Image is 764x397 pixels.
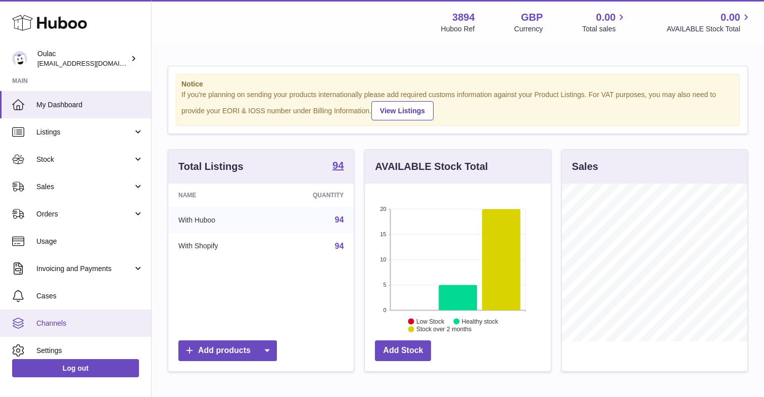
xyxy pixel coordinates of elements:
span: My Dashboard [36,100,144,110]
text: Healthy stock [462,318,499,325]
text: Low Stock [416,318,445,325]
span: Listings [36,127,133,137]
a: Add products [178,340,277,361]
text: Stock over 2 months [416,326,471,333]
text: 5 [384,282,387,288]
span: [EMAIL_ADDRESS][DOMAIN_NAME] [37,59,149,67]
a: 94 [335,215,344,224]
a: Log out [12,359,139,377]
th: Name [168,184,268,207]
strong: 3894 [452,11,475,24]
td: With Huboo [168,207,268,233]
text: 0 [384,307,387,313]
h3: Sales [572,160,598,173]
text: 10 [380,256,387,262]
a: 94 [335,242,344,250]
a: 94 [332,160,344,172]
div: If you're planning on sending your products internationally please add required customs informati... [181,90,734,120]
span: Settings [36,346,144,356]
a: Add Stock [375,340,431,361]
a: View Listings [371,101,434,120]
span: Sales [36,182,133,192]
span: AVAILABLE Stock Total [666,24,752,34]
strong: GBP [521,11,543,24]
a: 0.00 Total sales [582,11,627,34]
strong: 94 [332,160,344,170]
text: 15 [380,231,387,237]
img: internalAdmin-3894@internal.huboo.com [12,51,27,66]
span: Total sales [582,24,627,34]
h3: Total Listings [178,160,244,173]
span: Invoicing and Payments [36,264,133,274]
div: Huboo Ref [441,24,475,34]
span: 0.00 [721,11,740,24]
div: Oulac [37,49,128,68]
span: Orders [36,209,133,219]
span: Stock [36,155,133,164]
h3: AVAILABLE Stock Total [375,160,488,173]
div: Currency [514,24,543,34]
td: With Shopify [168,233,268,259]
text: 20 [380,206,387,212]
strong: Notice [181,79,734,89]
th: Quantity [268,184,354,207]
span: Usage [36,237,144,246]
span: Cases [36,291,144,301]
span: 0.00 [596,11,616,24]
span: Channels [36,319,144,328]
a: 0.00 AVAILABLE Stock Total [666,11,752,34]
